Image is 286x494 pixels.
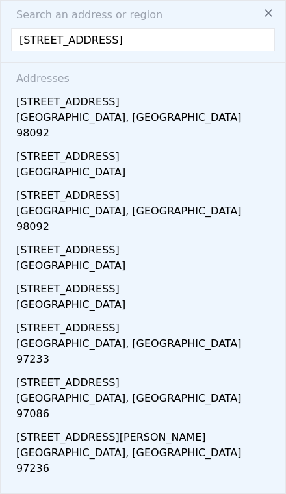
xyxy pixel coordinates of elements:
[16,89,275,110] div: [STREET_ADDRESS]
[6,7,162,23] span: Search an address or region
[16,445,275,479] div: [GEOGRAPHIC_DATA], [GEOGRAPHIC_DATA] 97236
[16,424,275,445] div: [STREET_ADDRESS][PERSON_NAME]
[16,315,275,336] div: [STREET_ADDRESS]
[16,164,275,183] div: [GEOGRAPHIC_DATA]
[16,203,275,237] div: [GEOGRAPHIC_DATA], [GEOGRAPHIC_DATA] 98092
[16,276,275,297] div: [STREET_ADDRESS]
[16,336,275,370] div: [GEOGRAPHIC_DATA], [GEOGRAPHIC_DATA] 97233
[16,183,275,203] div: [STREET_ADDRESS]
[16,237,275,258] div: [STREET_ADDRESS]
[11,63,275,89] div: Addresses
[16,144,275,164] div: [STREET_ADDRESS]
[16,258,275,276] div: [GEOGRAPHIC_DATA]
[16,370,275,391] div: [STREET_ADDRESS]
[16,391,275,424] div: [GEOGRAPHIC_DATA], [GEOGRAPHIC_DATA] 97086
[16,297,275,315] div: [GEOGRAPHIC_DATA]
[16,110,275,144] div: [GEOGRAPHIC_DATA], [GEOGRAPHIC_DATA] 98092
